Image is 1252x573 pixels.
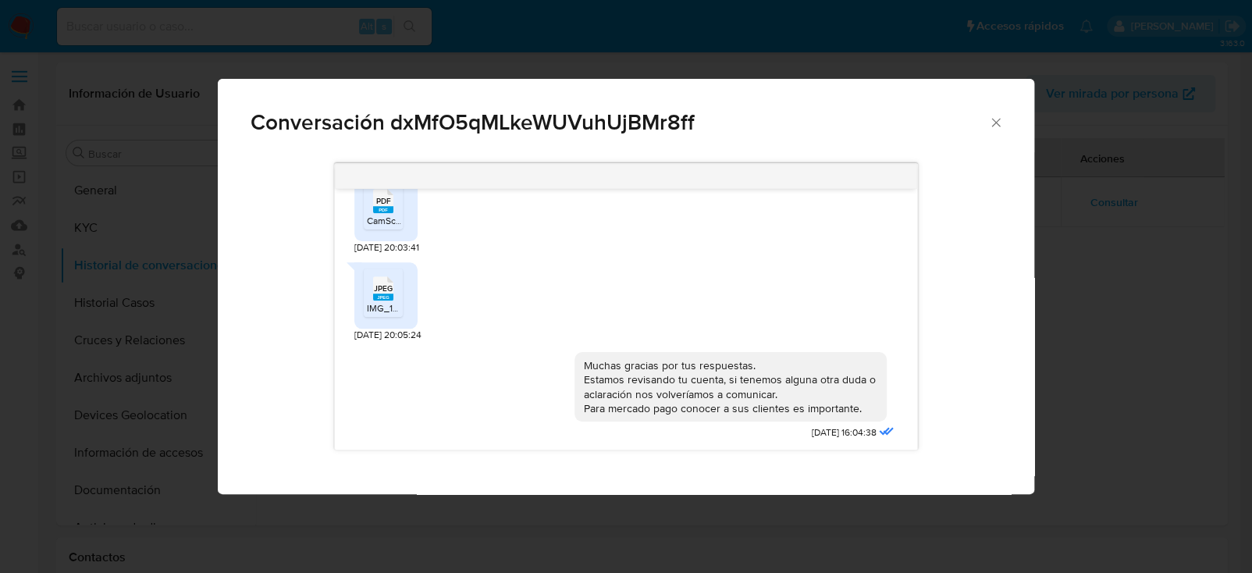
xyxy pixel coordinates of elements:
[812,426,877,440] span: [DATE] 16:04:38
[218,79,1034,495] div: Comunicación
[584,358,877,415] div: Muchas gracias por tus respuestas. Estamos revisando tu cuenta, si tenemos alguna otra duda o acl...
[988,115,1002,129] button: Cerrar
[354,329,421,342] span: [DATE] 20:05:24
[367,301,430,315] span: IMG_1039.jpeg
[376,196,391,206] span: PDF
[367,214,489,227] span: CamScanner [DATE] 14.00.pdf
[374,283,393,294] span: JPEG
[251,112,988,133] span: Conversación dxMfO5qMLkeWUVuhUjBMr8ff
[354,241,419,254] span: [DATE] 20:03:41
